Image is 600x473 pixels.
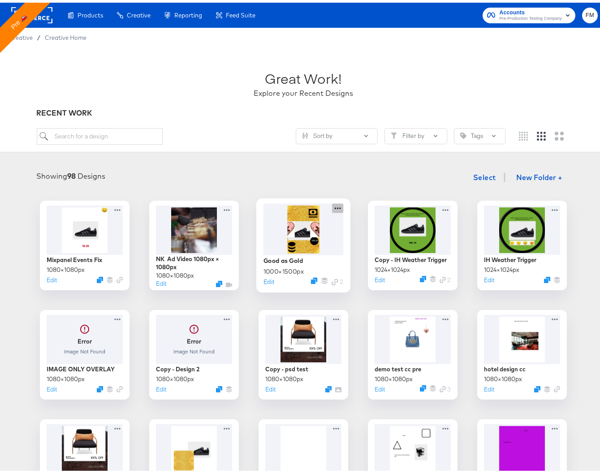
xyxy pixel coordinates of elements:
[484,372,522,381] div: 1080 × 1080 px
[263,275,274,283] button: Edit
[40,307,129,397] div: ErrorImage Not FoundIMAGE ONLY OVERLAY1080×1080pxEditDuplicate
[47,362,115,371] div: IMAGE ONLY OVERLAY
[586,8,594,18] span: FM
[9,31,33,39] span: Creative
[302,130,308,136] svg: Sliders
[484,263,519,271] div: 1024 × 1024 px
[156,269,194,277] div: 1080 × 1080 px
[375,362,421,371] div: demo test cc pre
[263,264,304,273] div: 1000 × 1500 px
[265,372,303,381] div: 1080 × 1080 px
[156,362,199,371] div: Copy - Design 2
[47,372,85,381] div: 1080 × 1080 px
[534,383,540,390] svg: Duplicate
[375,253,447,262] div: Copy - IH Weather Trigger
[375,383,385,391] button: Edit
[97,274,103,280] svg: Duplicate
[375,273,385,282] button: Edit
[311,275,318,281] svg: Duplicate
[483,5,575,21] button: AccountsPre-Production Testing Company
[509,167,570,184] button: New Folder +
[484,362,526,371] div: hotel design cc
[537,129,546,138] svg: Medium grid
[47,263,85,271] div: 1080 × 1080 px
[391,130,397,136] svg: Filter
[500,13,562,20] span: Pre-Production Testing Company
[484,273,494,282] button: Edit
[156,383,166,391] button: Edit
[375,263,410,271] div: 1024 × 1024 px
[454,125,505,142] button: TagTags
[484,383,494,391] button: Edit
[149,307,239,397] div: ErrorImage Not FoundCopy - Design 21080×1080pxEditDuplicate
[259,307,348,397] div: Copy - psd test1080×1080pxEditDuplicate
[156,372,194,381] div: 1080 × 1080 px
[256,196,350,290] div: Good as Gold1000×1500pxEditDuplicateLink 2
[40,198,129,288] div: Mixpanel Events Fix1080×1080pxEditDuplicate
[47,383,57,391] button: Edit
[265,362,308,371] div: Copy - psd test
[156,252,232,269] div: NK Ad Video 1080px × 1080px
[117,274,123,280] svg: Link
[117,383,123,390] svg: Link
[375,372,413,381] div: 1080 × 1080 px
[216,278,222,284] svg: Duplicate
[440,383,446,390] svg: Link
[68,169,76,178] strong: 98
[555,129,564,138] svg: Large grid
[37,125,163,142] input: Search for a design
[263,254,303,262] div: Good as Gold
[554,383,560,390] svg: Link
[420,383,426,389] svg: Duplicate
[473,168,496,181] span: Select
[127,9,151,16] span: Creative
[37,105,570,116] div: RECENT WORK
[470,166,500,184] button: Select
[440,273,451,282] div: 2
[368,198,458,288] div: Copy - IH Weather Trigger1024×1024pxEditDuplicateLink 2
[484,253,536,262] div: IH Weather Trigger
[296,125,378,142] button: SlidersSort by
[332,275,343,283] div: 2
[325,383,332,390] svg: Duplicate
[477,307,567,397] div: hotel design cc1080×1080pxEditDuplicate
[226,9,255,16] span: Feed Suite
[582,5,598,21] button: FM
[420,273,426,279] svg: Duplicate
[33,31,45,39] span: /
[254,86,353,96] div: Explore your Recent Designs
[500,5,562,15] span: Accounts
[47,253,102,262] div: Mixpanel Events Fix
[477,198,567,288] div: IH Weather Trigger1024×1024pxEditDuplicate
[149,198,239,288] div: NK Ad Video 1080px × 1080px1080×1080pxEditDuplicate
[384,125,447,142] button: FilterFilter by
[265,383,276,391] button: Edit
[440,383,451,391] div: 3
[45,31,86,39] a: Creative Home
[78,9,103,16] span: Products
[519,129,528,138] svg: Small grid
[37,168,106,179] div: Showing Designs
[216,383,222,390] svg: Duplicate
[460,130,466,136] svg: Tag
[47,273,57,282] button: Edit
[265,66,342,86] div: Great Work!
[440,274,446,280] svg: Link
[174,9,202,16] span: Reporting
[156,277,166,285] button: Edit
[332,276,338,283] svg: Link
[97,383,103,390] svg: Duplicate
[368,307,458,397] div: demo test cc pre1080×1080pxEditDuplicateLink 3
[544,274,550,280] svg: Duplicate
